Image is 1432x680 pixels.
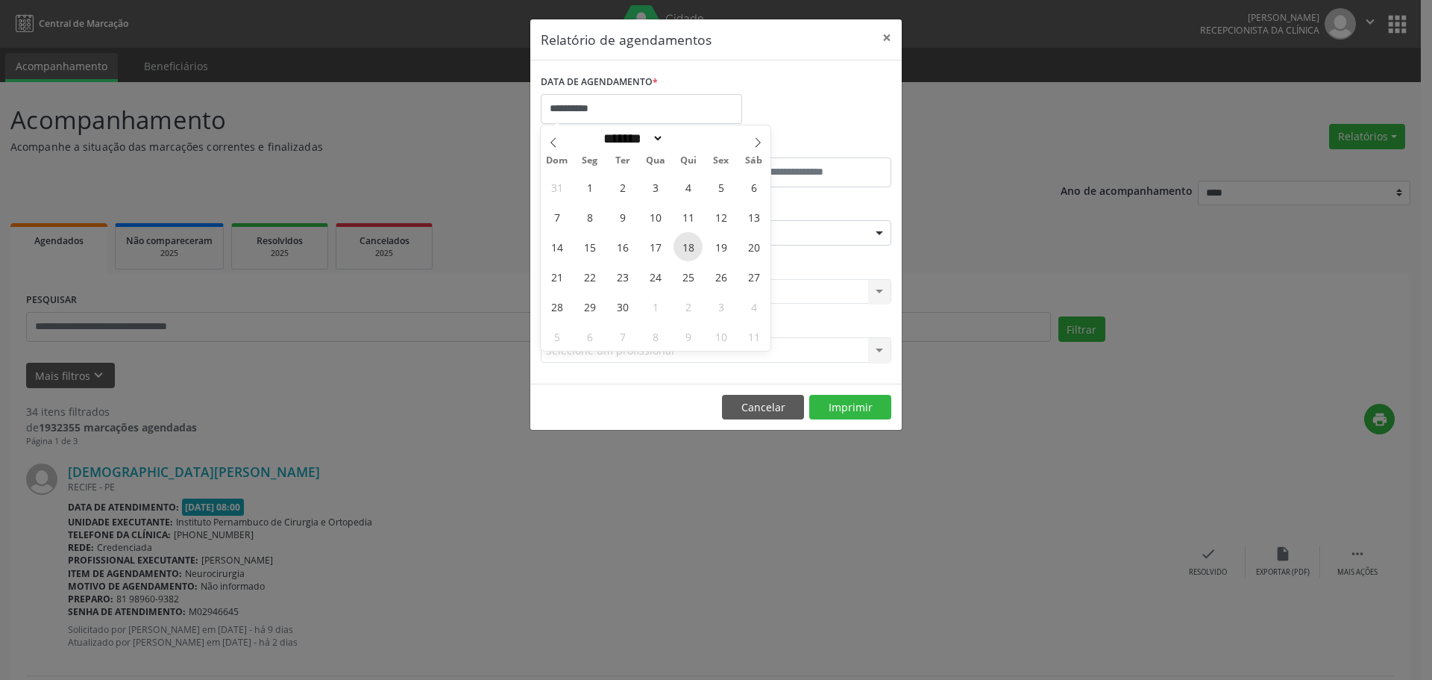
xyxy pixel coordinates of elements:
[641,292,670,321] span: Outubro 1, 2025
[739,322,768,351] span: Outubro 11, 2025
[608,232,637,261] span: Setembro 16, 2025
[739,172,768,202] span: Setembro 6, 2025
[641,322,670,351] span: Outubro 8, 2025
[739,232,768,261] span: Setembro 20, 2025
[706,172,735,202] span: Setembro 5, 2025
[673,172,703,202] span: Setembro 4, 2025
[739,262,768,291] span: Setembro 27, 2025
[809,395,891,420] button: Imprimir
[541,30,712,49] h5: Relatório de agendamentos
[641,172,670,202] span: Setembro 3, 2025
[673,292,703,321] span: Outubro 2, 2025
[575,322,604,351] span: Outubro 6, 2025
[598,131,664,146] select: Month
[705,156,738,166] span: Sex
[541,71,658,94] label: DATA DE AGENDAMENTO
[639,156,672,166] span: Qua
[542,202,571,231] span: Setembro 7, 2025
[738,156,770,166] span: Sáb
[542,292,571,321] span: Setembro 28, 2025
[872,19,902,56] button: Close
[608,202,637,231] span: Setembro 9, 2025
[542,262,571,291] span: Setembro 21, 2025
[575,232,604,261] span: Setembro 15, 2025
[722,395,804,420] button: Cancelar
[574,156,606,166] span: Seg
[608,172,637,202] span: Setembro 2, 2025
[673,262,703,291] span: Setembro 25, 2025
[672,156,705,166] span: Qui
[608,292,637,321] span: Setembro 30, 2025
[608,262,637,291] span: Setembro 23, 2025
[541,156,574,166] span: Dom
[542,322,571,351] span: Outubro 5, 2025
[720,134,891,157] label: ATÉ
[575,172,604,202] span: Setembro 1, 2025
[575,292,604,321] span: Setembro 29, 2025
[739,202,768,231] span: Setembro 13, 2025
[673,202,703,231] span: Setembro 11, 2025
[739,292,768,321] span: Outubro 4, 2025
[706,322,735,351] span: Outubro 10, 2025
[542,232,571,261] span: Setembro 14, 2025
[706,232,735,261] span: Setembro 19, 2025
[575,262,604,291] span: Setembro 22, 2025
[575,202,604,231] span: Setembro 8, 2025
[542,172,571,202] span: Agosto 31, 2025
[641,262,670,291] span: Setembro 24, 2025
[608,322,637,351] span: Outubro 7, 2025
[706,292,735,321] span: Outubro 3, 2025
[606,156,639,166] span: Ter
[664,131,713,146] input: Year
[673,322,703,351] span: Outubro 9, 2025
[706,202,735,231] span: Setembro 12, 2025
[706,262,735,291] span: Setembro 26, 2025
[641,202,670,231] span: Setembro 10, 2025
[641,232,670,261] span: Setembro 17, 2025
[673,232,703,261] span: Setembro 18, 2025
